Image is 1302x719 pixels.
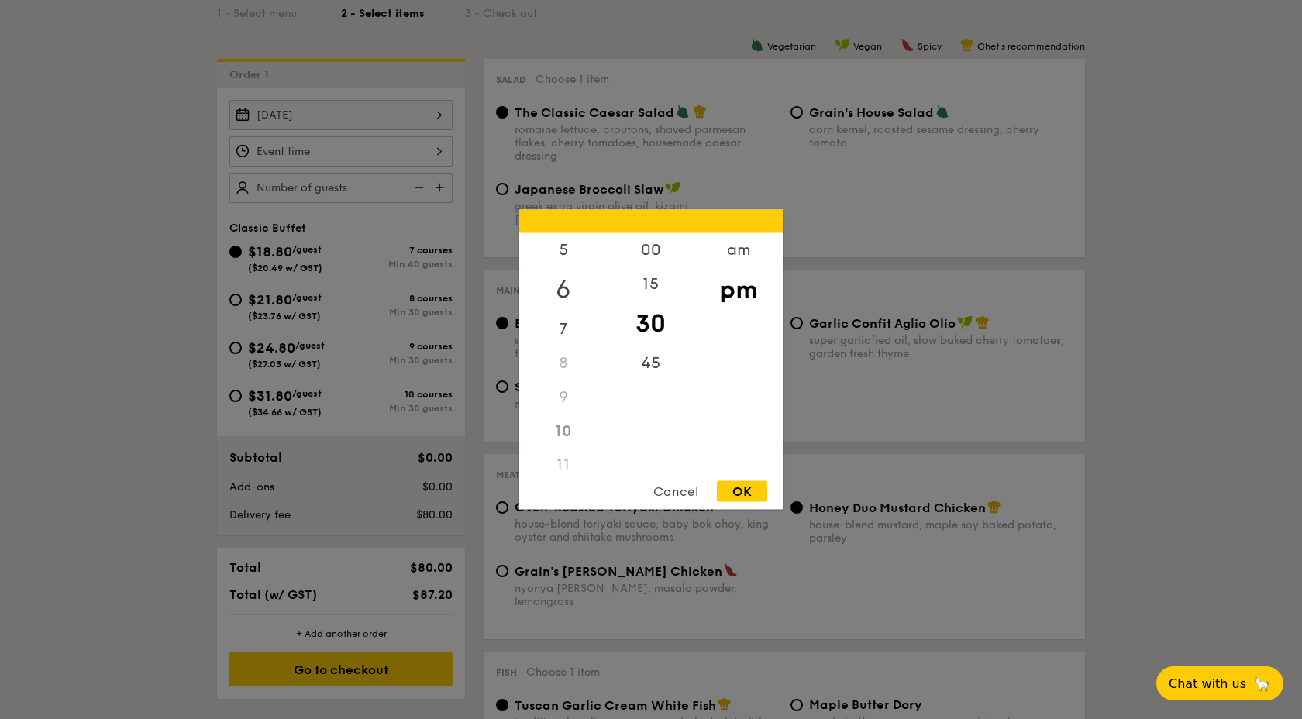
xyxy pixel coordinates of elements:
[607,301,694,346] div: 30
[519,312,607,346] div: 7
[519,233,607,267] div: 5
[638,481,714,502] div: Cancel
[694,233,782,267] div: am
[519,415,607,449] div: 10
[1156,666,1283,700] button: Chat with us🦙
[607,346,694,380] div: 45
[519,380,607,415] div: 9
[607,233,694,267] div: 00
[694,267,782,312] div: pm
[717,481,767,502] div: OK
[519,267,607,312] div: 6
[519,346,607,380] div: 8
[607,267,694,301] div: 15
[1169,676,1246,691] span: Chat with us
[1252,675,1271,693] span: 🦙
[519,449,607,483] div: 11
